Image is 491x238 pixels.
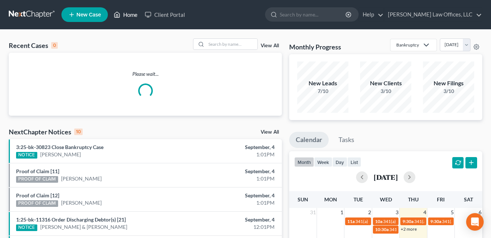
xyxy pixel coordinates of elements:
[401,226,417,232] a: +2 more
[437,196,445,202] span: Fri
[430,219,441,224] span: 9:30a
[375,227,389,232] span: 10:30a
[297,79,348,88] div: New Leads
[16,152,37,159] div: NOTICE
[16,200,58,207] div: PROOF OF CLAIM
[61,175,102,182] a: [PERSON_NAME]
[360,88,411,95] div: 3/10
[193,199,275,207] div: 1:01PM
[193,144,275,151] div: September, 4
[280,8,347,21] input: Search by name...
[16,144,103,150] a: 3:25-bk-30823 Close Bankruptcy Case
[193,192,275,199] div: September, 4
[9,41,58,50] div: Recent Cases
[206,39,257,49] input: Search by name...
[396,42,419,48] div: Bankruptcy
[374,173,398,181] h2: [DATE]
[193,223,275,231] div: 12:01PM
[375,219,382,224] span: 10a
[16,216,126,223] a: 1:25-bk-11316 Order Discharging Debtor(s) [21]
[414,219,485,224] span: 341(a) meeting for [PERSON_NAME]
[384,8,482,21] a: [PERSON_NAME] Law Offices, LLC
[423,79,474,88] div: New Filings
[380,196,392,202] span: Wed
[297,88,348,95] div: 7/10
[16,192,59,198] a: Proof of Claim [12]
[332,132,361,148] a: Tasks
[383,219,454,224] span: 341(a) meeting for [PERSON_NAME]
[16,224,37,231] div: NOTICE
[40,223,127,231] a: [PERSON_NAME] & [PERSON_NAME]
[9,127,83,136] div: NextChapter Notices
[359,8,384,21] a: Help
[76,12,101,18] span: New Case
[193,151,275,158] div: 1:01PM
[347,157,361,167] button: list
[193,168,275,175] div: September, 4
[261,130,279,135] a: View All
[141,8,189,21] a: Client Portal
[289,132,329,148] a: Calendar
[464,196,473,202] span: Sat
[289,42,341,51] h3: Monthly Progress
[261,43,279,48] a: View All
[193,175,275,182] div: 1:01PM
[423,88,474,95] div: 3/10
[347,219,355,224] span: 11a
[9,70,282,78] p: Please wait...
[360,79,411,88] div: New Clients
[16,168,59,174] a: Proof of Claim [11]
[61,199,102,207] a: [PERSON_NAME]
[423,208,427,217] span: 4
[309,208,317,217] span: 31
[324,196,337,202] span: Mon
[16,176,58,183] div: PROOF OF CLAIM
[478,208,482,217] span: 6
[354,196,363,202] span: Tue
[450,208,454,217] span: 5
[193,216,275,223] div: September, 4
[340,208,344,217] span: 1
[466,213,484,231] div: Open Intercom Messenger
[367,208,372,217] span: 2
[314,157,332,167] button: week
[51,42,58,49] div: 0
[40,151,81,158] a: [PERSON_NAME]
[355,219,436,224] span: 341(a) meeting for [GEOGRAPHIC_DATA]
[298,196,308,202] span: Sun
[389,227,460,232] span: 341(a) meeting for [PERSON_NAME]
[403,219,413,224] span: 9:30a
[74,129,83,135] div: 10
[408,196,419,202] span: Thu
[395,208,399,217] span: 3
[332,157,347,167] button: day
[110,8,141,21] a: Home
[294,157,314,167] button: month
